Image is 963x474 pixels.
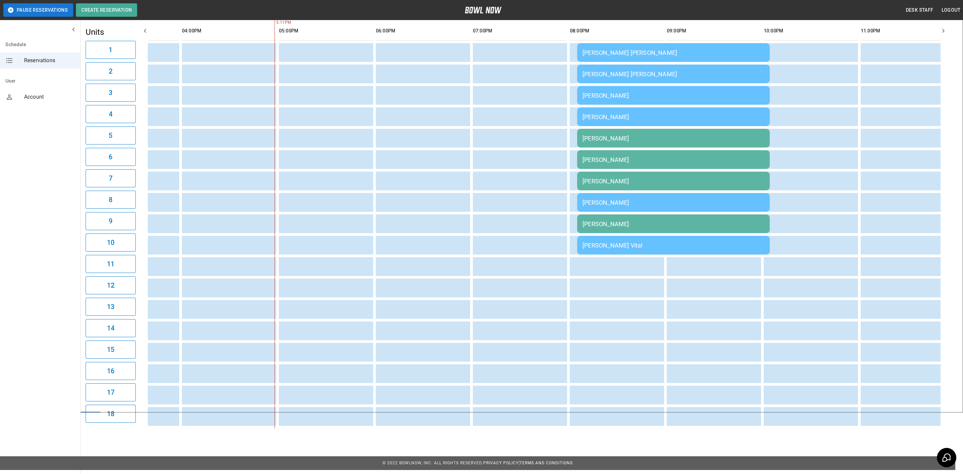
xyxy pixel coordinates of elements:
h6: 17 [107,387,114,398]
h6: 16 [107,366,114,376]
h6: 2 [109,66,112,77]
div: [PERSON_NAME] [PERSON_NAME] [582,71,764,78]
span: © 2022 BowlNow, Inc. All Rights Reserved. [383,461,483,465]
button: Logout [939,4,963,16]
h6: 1 [109,44,112,55]
img: logo [465,7,502,13]
h6: 8 [109,194,112,205]
button: Desk Staff [903,4,936,16]
h5: Units [86,27,136,37]
h6: 6 [109,152,112,162]
h6: 10 [107,237,114,248]
h6: 12 [107,280,114,291]
h6: 15 [107,344,114,355]
div: [PERSON_NAME] [582,156,764,163]
a: Privacy Policy [483,461,519,465]
h6: 5 [109,130,112,141]
a: Terms and Conditions [520,461,573,465]
div: [PERSON_NAME] [582,113,764,120]
h6: 13 [107,301,114,312]
div: [PERSON_NAME] Vital [582,242,764,249]
span: Reservations [24,57,75,65]
div: [PERSON_NAME] [582,178,764,185]
h6: 7 [109,173,112,184]
button: Create Reservation [76,3,137,17]
div: [PERSON_NAME] [582,220,764,227]
h6: 18 [107,408,114,419]
div: [PERSON_NAME] [PERSON_NAME] [582,49,764,56]
div: [PERSON_NAME] [582,199,764,206]
button: Pause Reservations [3,3,73,17]
h6: 4 [109,109,112,119]
h6: 11 [107,259,114,269]
span: Account [24,93,75,101]
h6: 14 [107,323,114,334]
h6: 3 [109,87,112,98]
div: [PERSON_NAME] [582,135,764,142]
h6: 9 [109,216,112,226]
div: [PERSON_NAME] [582,92,764,99]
